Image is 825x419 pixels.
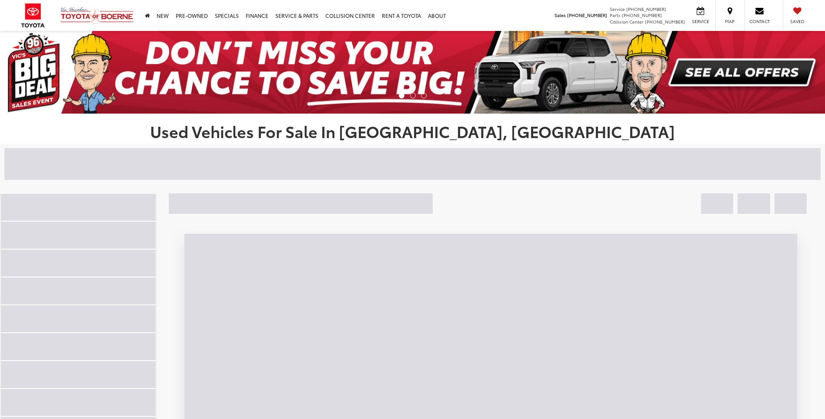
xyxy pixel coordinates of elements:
span: Service [610,6,625,12]
span: [PHONE_NUMBER] [645,18,685,25]
span: Map [720,18,739,24]
span: [PHONE_NUMBER] [626,6,666,12]
span: [PHONE_NUMBER] [567,12,607,18]
span: Parts [610,12,621,18]
span: Contact [749,18,770,24]
span: Service [691,18,710,24]
span: Collision Center [610,18,644,25]
span: Sales [554,12,566,18]
img: Vic Vaughan Toyota of Boerne [60,7,134,24]
span: [PHONE_NUMBER] [622,12,662,18]
span: Saved [788,18,807,24]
